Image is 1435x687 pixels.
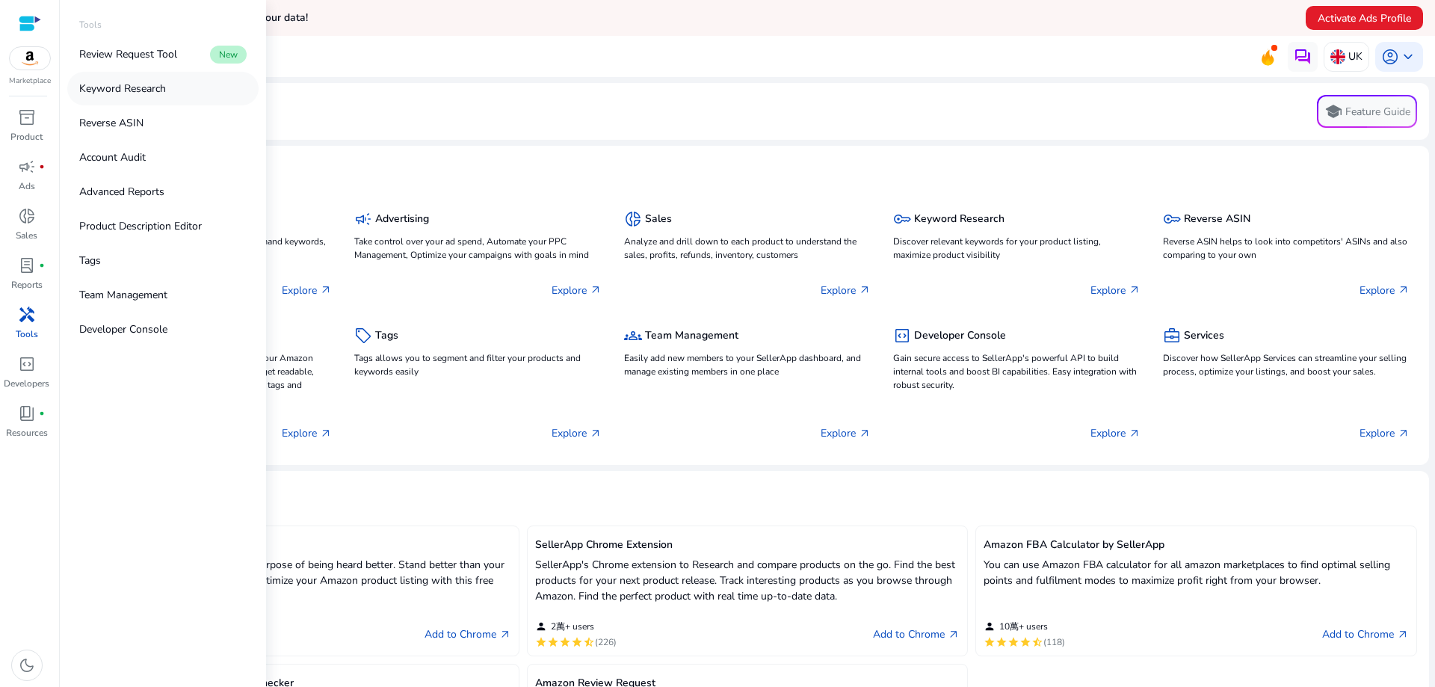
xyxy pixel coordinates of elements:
p: Reverse ASIN helps to look into competitors' ASINs and also comparing to your own [1163,235,1410,262]
span: New [210,46,247,64]
span: 2萬+ users [551,620,594,632]
p: Advanced Reports [79,184,164,200]
h5: Services [1184,330,1224,342]
mat-icon: star [996,636,1007,648]
span: arrow_outward [1129,428,1141,440]
p: Explore [552,283,602,298]
p: Product [10,130,43,144]
span: arrow_outward [1129,284,1141,296]
a: Add to Chromearrow_outward [425,626,511,644]
p: Explore [282,283,332,298]
mat-icon: person [535,620,547,632]
span: code_blocks [893,327,911,345]
mat-icon: star [535,636,547,648]
p: Reverse ASIN [79,115,143,131]
p: Explore [821,283,871,298]
span: arrow_outward [859,284,871,296]
span: Activate Ads Profile [1318,10,1411,26]
p: Resources [6,426,48,440]
span: fiber_manual_record [39,164,45,170]
p: Account Audit [79,150,146,165]
p: UK [1348,43,1363,70]
h5: Reverse ASIN [1184,213,1250,226]
p: Sales [16,229,37,242]
button: Activate Ads Profile [1306,6,1423,30]
span: key [893,210,911,228]
span: book_4 [18,404,36,422]
a: Add to Chromearrow_outward [873,626,960,644]
span: fiber_manual_record [39,262,45,268]
p: Gain secure access to SellerApp's powerful API to build internal tools and boost BI capabilities.... [893,351,1140,392]
span: code_blocks [18,355,36,373]
span: sell [354,327,372,345]
span: arrow_outward [859,428,871,440]
h5: Amazon FBA Calculator by SellerApp [984,539,1409,552]
p: Analyze and drill down to each product to understand the sales, profits, refunds, inventory, cust... [624,235,871,262]
p: Explore [1360,283,1410,298]
p: Tools [16,327,38,341]
p: Explore [282,425,332,441]
p: Explore [552,425,602,441]
p: Developers [4,377,49,390]
h5: Keyword Research [914,213,1004,226]
mat-icon: star [559,636,571,648]
button: schoolFeature Guide [1317,95,1417,128]
h5: SellerApp Chrome Extension [535,539,960,552]
span: campaign [354,210,372,228]
p: Tools [79,18,102,31]
span: donut_small [624,210,642,228]
p: Reports [11,278,43,292]
span: arrow_outward [948,629,960,641]
span: fiber_manual_record [39,410,45,416]
mat-icon: person [984,620,996,632]
h5: Developer Console [914,330,1006,342]
span: key [1163,210,1181,228]
span: groups [624,327,642,345]
span: inventory_2 [18,108,36,126]
mat-icon: star [547,636,559,648]
p: You can use Amazon FBA calculator for all amazon marketplaces to find optimal selling points and ... [984,557,1409,588]
a: Add to Chromearrow_outward [1322,626,1409,644]
p: Take control over your ad spend, Automate your PPC Management, Optimize your campaigns with goals... [354,235,601,262]
mat-icon: star [1019,636,1031,648]
h5: Team Management [645,330,738,342]
p: Discover how SellerApp Services can streamline your selling process, optimize your listings, and ... [1163,351,1410,378]
span: arrow_outward [590,284,602,296]
p: Marketplace [9,76,51,87]
mat-icon: star_half [1031,636,1043,648]
span: keyboard_arrow_down [1399,48,1417,66]
span: 10萬+ users [999,620,1048,632]
p: Keyword Research [79,81,166,96]
p: Product Description Editor [79,218,202,234]
span: arrow_outward [590,428,602,440]
p: Tailor make your listing for the sole purpose of being heard better. Stand better than your compe... [86,557,511,604]
p: Ads [19,179,35,193]
p: Review Request Tool [79,46,177,62]
p: Explore [1090,283,1141,298]
p: Explore [1090,425,1141,441]
p: Explore [1360,425,1410,441]
h5: Tags [375,330,398,342]
span: arrow_outward [1398,428,1410,440]
span: school [1324,102,1342,120]
p: Discover relevant keywords for your product listing, maximize product visibility [893,235,1140,262]
span: donut_small [18,207,36,225]
span: business_center [1163,327,1181,345]
img: uk.svg [1330,49,1345,64]
p: Feature Guide [1345,105,1410,120]
span: account_circle [1381,48,1399,66]
mat-icon: star [571,636,583,648]
mat-icon: star_half [583,636,595,648]
img: amazon.svg [10,47,50,70]
span: arrow_outward [320,428,332,440]
span: arrow_outward [1397,629,1409,641]
span: handyman [18,306,36,324]
span: arrow_outward [499,629,511,641]
mat-icon: star [1007,636,1019,648]
mat-icon: star [984,636,996,648]
span: (226) [595,636,617,648]
p: SellerApp's Chrome extension to Research and compare products on the go. Find the best products f... [535,557,960,604]
p: Tags [79,253,101,268]
span: arrow_outward [320,284,332,296]
p: Easily add new members to your SellerApp dashboard, and manage existing members in one place [624,351,871,378]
